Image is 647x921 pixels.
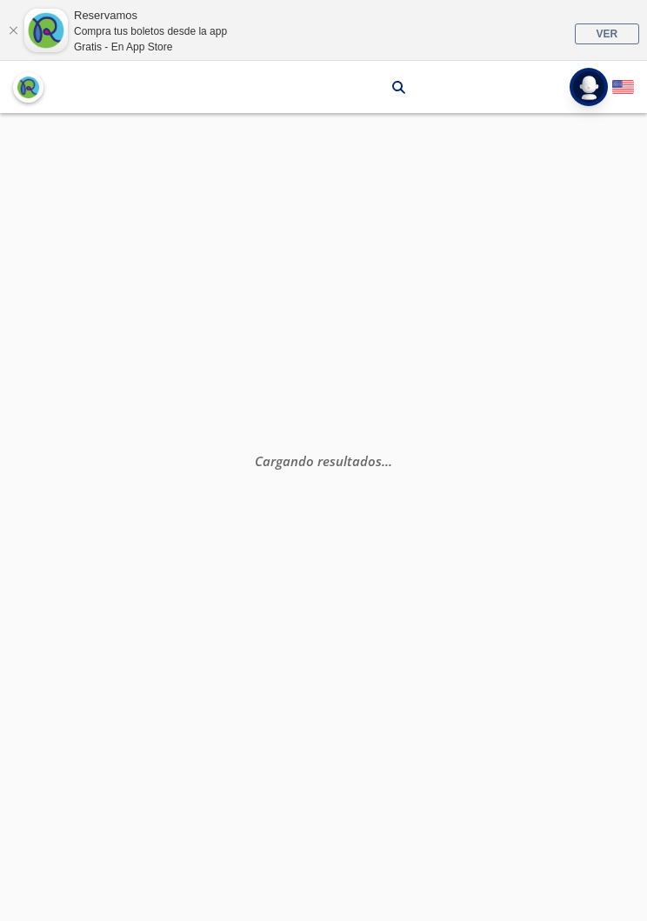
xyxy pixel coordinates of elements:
[596,28,617,40] span: VER
[612,77,634,98] button: English
[13,72,43,103] button: back
[385,451,389,469] span: .
[204,78,234,97] p: León
[255,451,392,469] em: Cargando resultados
[74,23,227,39] div: Compra tus boletos desde la app
[74,7,227,24] div: Reservamos
[256,78,379,97] p: [GEOGRAPHIC_DATA]
[382,451,385,469] span: .
[389,451,392,469] span: .
[8,25,18,36] a: Cerrar
[570,68,608,106] button: Abrir menú de usuario
[74,39,227,55] div: Gratis - En App Store
[575,23,639,44] a: VER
